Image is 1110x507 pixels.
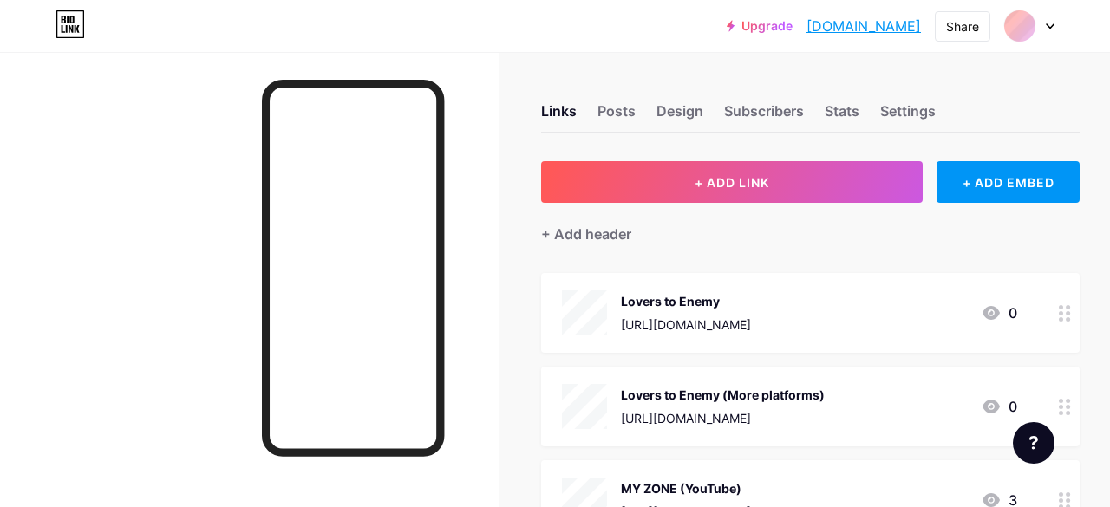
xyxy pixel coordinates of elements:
div: Subscribers [724,101,804,132]
div: [URL][DOMAIN_NAME] [621,315,751,334]
div: Share [946,17,979,36]
div: 0 [981,396,1017,417]
div: Lovers to Enemy (More platforms) [621,386,825,404]
button: + ADD LINK [541,161,923,203]
div: 0 [981,302,1017,323]
div: Stats [825,101,859,132]
div: + ADD EMBED [937,161,1080,203]
div: Posts [597,101,636,132]
a: [DOMAIN_NAME] [806,16,921,36]
div: Design [656,101,703,132]
a: Upgrade [727,19,793,33]
div: Lovers to Enemy [621,292,751,310]
span: + ADD LINK [695,175,769,190]
div: [URL][DOMAIN_NAME] [621,409,825,427]
div: MY ZONE (YouTube) [621,479,751,497]
div: + Add header [541,224,631,244]
div: Links [541,101,577,132]
div: Settings [880,101,936,132]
